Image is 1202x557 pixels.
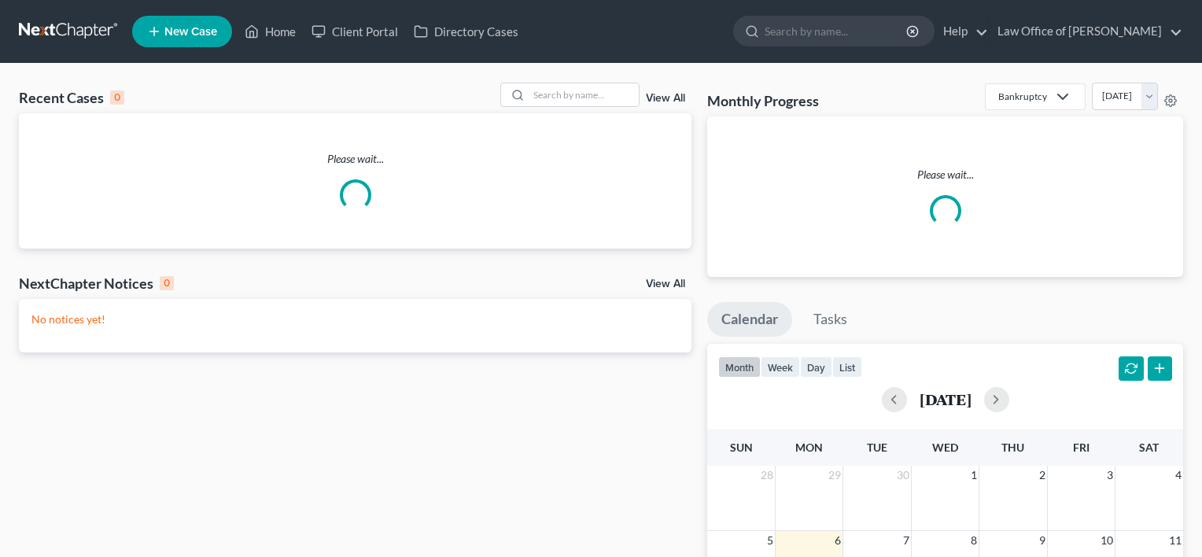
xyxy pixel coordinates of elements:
[1167,531,1183,550] span: 11
[800,356,832,378] button: day
[990,17,1182,46] a: Law Office of [PERSON_NAME]
[304,17,406,46] a: Client Portal
[935,17,988,46] a: Help
[1099,531,1115,550] span: 10
[867,441,887,454] span: Tue
[1139,441,1159,454] span: Sat
[761,356,800,378] button: week
[110,90,124,105] div: 0
[969,531,979,550] span: 8
[1038,466,1047,485] span: 2
[759,466,775,485] span: 28
[895,466,911,485] span: 30
[19,88,124,107] div: Recent Cases
[1001,441,1024,454] span: Thu
[1174,466,1183,485] span: 4
[646,93,685,104] a: View All
[406,17,526,46] a: Directory Cases
[164,26,217,38] span: New Case
[529,83,639,106] input: Search by name...
[1038,531,1047,550] span: 9
[160,276,174,290] div: 0
[646,278,685,290] a: View All
[1073,441,1090,454] span: Fri
[765,531,775,550] span: 5
[832,356,862,378] button: list
[31,312,679,327] p: No notices yet!
[920,391,972,408] h2: [DATE]
[799,302,861,337] a: Tasks
[765,17,909,46] input: Search by name...
[969,466,979,485] span: 1
[237,17,304,46] a: Home
[833,531,843,550] span: 6
[19,151,691,167] p: Please wait...
[19,274,174,293] div: NextChapter Notices
[1105,466,1115,485] span: 3
[827,466,843,485] span: 29
[707,91,819,110] h3: Monthly Progress
[707,302,792,337] a: Calendar
[730,441,753,454] span: Sun
[932,441,958,454] span: Wed
[795,441,823,454] span: Mon
[901,531,911,550] span: 7
[720,167,1171,183] p: Please wait...
[718,356,761,378] button: month
[998,90,1047,103] div: Bankruptcy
